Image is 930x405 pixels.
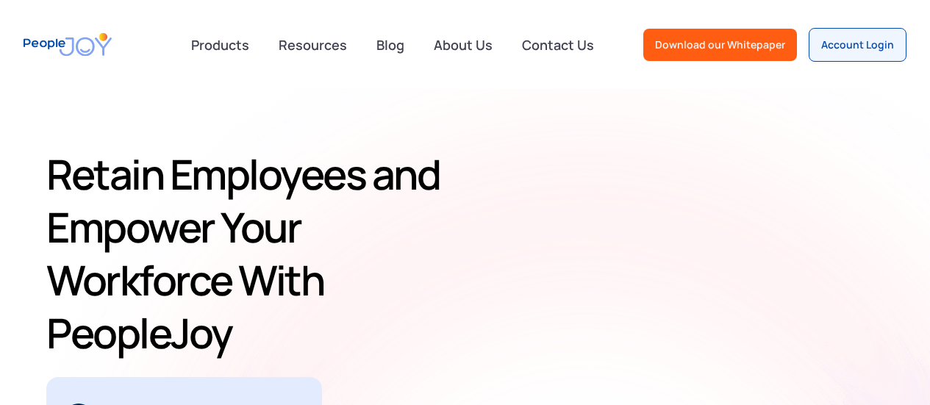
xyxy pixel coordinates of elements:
[425,29,501,61] a: About Us
[46,148,476,359] h1: Retain Employees and Empower Your Workforce With PeopleJoy
[182,30,258,60] div: Products
[270,29,356,61] a: Resources
[368,29,413,61] a: Blog
[821,37,894,52] div: Account Login
[643,29,797,61] a: Download our Whitepaper
[655,37,785,52] div: Download our Whitepaper
[513,29,603,61] a: Contact Us
[809,28,906,62] a: Account Login
[24,24,112,65] a: home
